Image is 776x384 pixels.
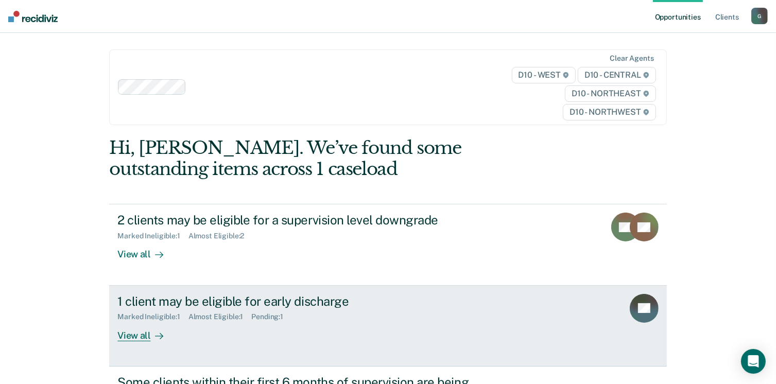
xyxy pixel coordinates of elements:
[117,240,175,260] div: View all
[109,137,555,180] div: Hi, [PERSON_NAME]. We’ve found some outstanding items across 1 caseload
[610,54,653,63] div: Clear agents
[251,312,291,321] div: Pending : 1
[109,204,666,285] a: 2 clients may be eligible for a supervision level downgradeMarked Ineligible:1Almost Eligible:2Vi...
[565,85,656,102] span: D10 - NORTHEAST
[117,213,479,228] div: 2 clients may be eligible for a supervision level downgrade
[117,232,188,240] div: Marked Ineligible : 1
[563,104,656,120] span: D10 - NORTHWEST
[117,312,188,321] div: Marked Ineligible : 1
[751,8,768,24] button: G
[117,294,479,309] div: 1 client may be eligible for early discharge
[188,232,253,240] div: Almost Eligible : 2
[741,349,766,374] div: Open Intercom Messenger
[188,312,252,321] div: Almost Eligible : 1
[8,11,58,22] img: Recidiviz
[117,321,175,341] div: View all
[109,286,666,366] a: 1 client may be eligible for early dischargeMarked Ineligible:1Almost Eligible:1Pending:1View all
[578,67,656,83] span: D10 - CENTRAL
[512,67,576,83] span: D10 - WEST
